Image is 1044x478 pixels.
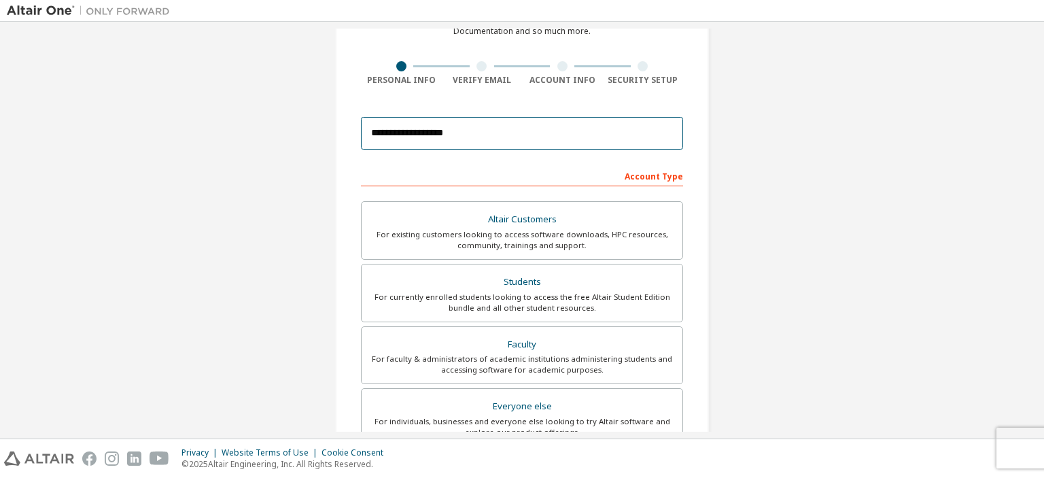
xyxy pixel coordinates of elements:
img: altair_logo.svg [4,451,74,466]
p: © 2025 Altair Engineering, Inc. All Rights Reserved. [181,458,391,470]
div: Everyone else [370,397,674,416]
div: For faculty & administrators of academic institutions administering students and accessing softwa... [370,354,674,375]
div: For existing customers looking to access software downloads, HPC resources, community, trainings ... [370,229,674,251]
div: Account Type [361,165,683,186]
div: Students [370,273,674,292]
div: Altair Customers [370,210,674,229]
img: linkedin.svg [127,451,141,466]
div: Faculty [370,335,674,354]
div: Security Setup [603,75,684,86]
div: Verify Email [442,75,523,86]
div: For currently enrolled students looking to access the free Altair Student Edition bundle and all ... [370,292,674,313]
img: instagram.svg [105,451,119,466]
div: Personal Info [361,75,442,86]
div: Account Info [522,75,603,86]
img: youtube.svg [150,451,169,466]
div: Website Terms of Use [222,447,321,458]
img: facebook.svg [82,451,97,466]
div: For individuals, businesses and everyone else looking to try Altair software and explore our prod... [370,416,674,438]
div: Cookie Consent [321,447,391,458]
div: Privacy [181,447,222,458]
img: Altair One [7,4,177,18]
